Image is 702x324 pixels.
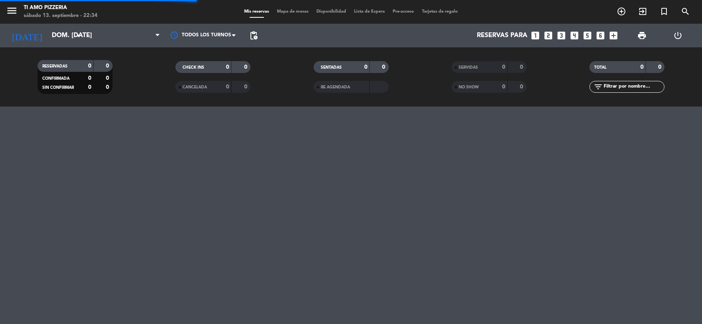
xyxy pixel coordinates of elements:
[73,31,83,40] i: arrow_drop_down
[42,86,74,90] span: SIN CONFIRMAR
[595,30,606,41] i: looks_6
[477,32,527,39] span: Reservas para
[244,64,249,70] strong: 0
[24,12,98,20] div: sábado 13. septiembre - 22:34
[350,9,389,14] span: Lista de Espera
[106,75,111,81] strong: 0
[594,66,606,69] span: TOTAL
[240,9,273,14] span: Mis reservas
[24,4,98,12] div: TI AMO PIZZERIA
[673,31,683,40] i: power_settings_new
[382,64,387,70] strong: 0
[42,64,68,68] span: RESERVADAS
[249,31,258,40] span: pending_actions
[681,7,690,16] i: search
[183,85,207,89] span: CANCELADA
[88,63,91,69] strong: 0
[418,9,462,14] span: Tarjetas de regalo
[459,66,478,69] span: SERVIDAS
[364,64,367,70] strong: 0
[502,64,505,70] strong: 0
[88,84,91,90] strong: 0
[88,75,91,81] strong: 0
[556,30,566,41] i: looks_3
[106,84,111,90] strong: 0
[569,30,580,41] i: looks_4
[660,24,696,47] div: LOG OUT
[658,64,663,70] strong: 0
[42,77,70,81] span: CONFIRMADA
[273,9,312,14] span: Mapa de mesas
[603,82,664,91] input: Filtrar por nombre...
[617,7,626,16] i: add_circle_outline
[530,30,540,41] i: looks_one
[520,84,525,90] strong: 0
[582,30,593,41] i: looks_5
[6,5,18,19] button: menu
[502,84,505,90] strong: 0
[106,63,111,69] strong: 0
[638,7,647,16] i: exit_to_app
[659,7,669,16] i: turned_in_not
[543,30,553,41] i: looks_two
[321,66,342,69] span: SENTADAS
[183,66,204,69] span: CHECK INS
[459,85,479,89] span: NO SHOW
[321,85,350,89] span: RE AGENDADA
[6,27,48,44] i: [DATE]
[593,82,603,92] i: filter_list
[226,84,229,90] strong: 0
[312,9,350,14] span: Disponibilidad
[226,64,229,70] strong: 0
[389,9,418,14] span: Pre-acceso
[6,5,18,17] i: menu
[637,31,647,40] span: print
[244,84,249,90] strong: 0
[640,64,644,70] strong: 0
[520,64,525,70] strong: 0
[608,30,619,41] i: add_box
